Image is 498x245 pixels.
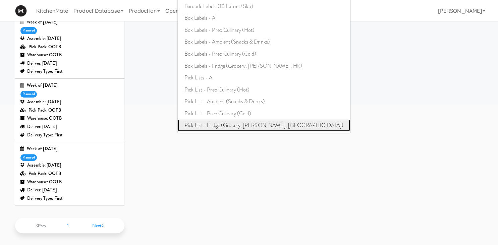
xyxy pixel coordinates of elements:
[20,145,119,153] div: Week of [DATE]
[20,114,119,123] div: Warehouse: OOTB
[15,15,124,79] li: Week of [DATE]plannedAssemble: [DATE]Pick Pack: OOTBWarehouse: OOTBDeliver: [DATE]Delivery Type: ...
[20,18,119,26] div: Week of [DATE]
[20,106,119,115] div: Pick Pack: OOTB
[178,119,350,131] a: Pick List - Fridge (Grocery, [PERSON_NAME], [GEOGRAPHIC_DATA])
[20,81,119,90] div: Week of [DATE]
[178,84,350,96] a: Pick List - Prep Culinary (Hot)
[20,123,119,131] div: Deliver: [DATE]
[15,142,124,205] li: Week of [DATE]plannedAssemble: [DATE]Pick Pack: OOTBWarehouse: OOTBDeliver: [DATE]Delivery Type: ...
[178,24,350,36] a: Box Labels - Prep Culinary (Hot)
[20,186,119,194] div: Deliver: [DATE]
[178,60,350,72] a: Box Labels - Fridge (Grocery, [PERSON_NAME], HK)
[20,98,119,106] div: Assemble: [DATE]
[15,79,124,142] li: Week of [DATE]plannedAssemble: [DATE]Pick Pack: OOTBWarehouse: OOTBDeliver: [DATE]Delivery Type: ...
[178,96,350,108] a: Pick List - Ambient (Snacks & Drinks)
[20,170,119,178] div: Pick Pack: OOTB
[178,72,350,84] a: Pick Lists - All
[20,43,119,51] div: Pick Pack: OOTB
[67,222,69,229] span: 1
[20,178,119,186] div: Warehouse: OOTB
[15,5,27,17] img: Micromart
[178,108,350,120] a: Pick List - Prep Culinary (Cold)
[20,67,119,76] div: Delivery Type: First
[20,59,119,68] div: Deliver: [DATE]
[92,222,104,229] span: Next
[20,154,37,161] div: planned
[89,221,107,231] li: Next
[178,36,350,48] a: Box Labels - Ambient (Snacks & Drinks)
[20,27,37,34] div: planned
[178,48,350,60] a: Box Labels - Prep Culinary (Cold)
[20,131,119,139] div: Delivery Type: First
[20,35,119,43] div: Assemble: [DATE]
[178,0,350,12] a: Barcode Labels (10 Extras / Sku)
[20,194,119,203] div: Delivery Type: First
[20,51,119,59] div: Warehouse: OOTB
[178,12,350,24] a: Box Labels - All
[20,161,119,170] div: Assemble: [DATE]
[20,91,37,98] div: planned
